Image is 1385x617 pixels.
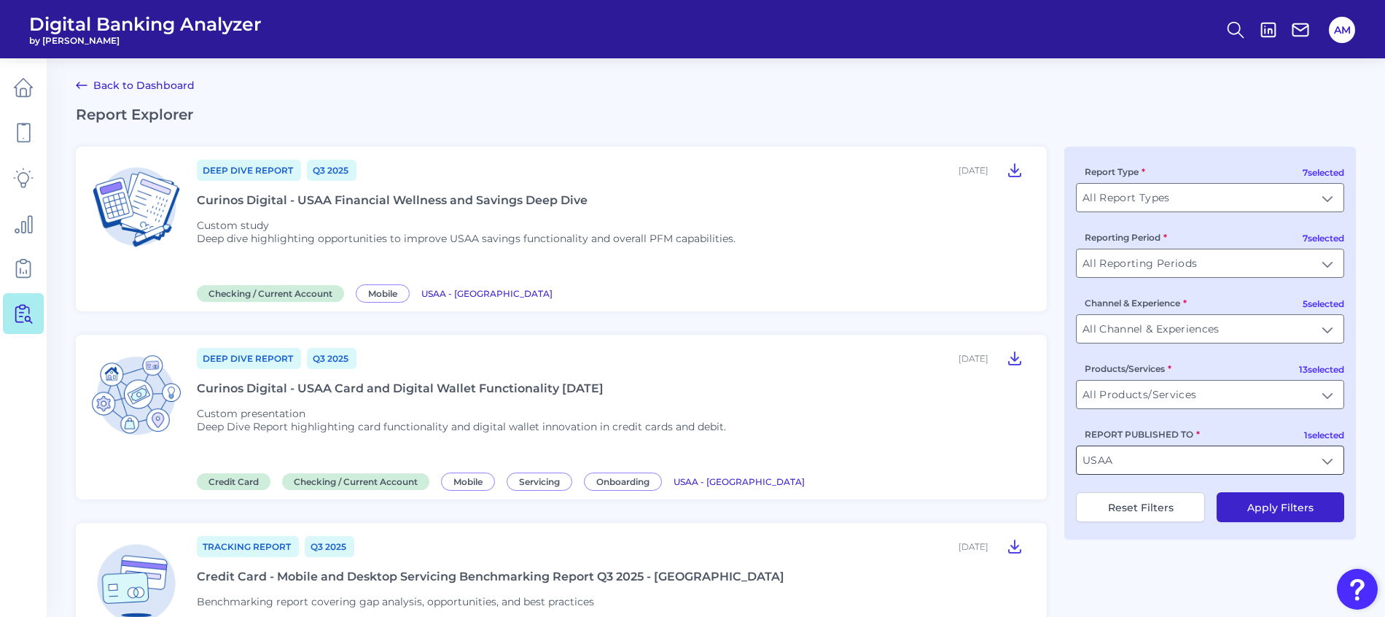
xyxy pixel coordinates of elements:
span: Mobile [441,473,495,491]
div: Credit Card - Mobile and Desktop Servicing Benchmarking Report Q3 2025 - [GEOGRAPHIC_DATA] [197,570,784,583]
div: [DATE] [959,541,988,552]
a: Tracking Report [197,536,299,557]
div: [DATE] [959,353,988,364]
button: Apply Filters [1217,492,1344,522]
span: Custom study [197,219,269,232]
label: Reporting Period [1085,232,1167,243]
a: Onboarding [584,474,668,488]
a: Deep Dive Report [197,160,301,181]
a: Back to Dashboard [76,77,195,94]
a: Checking / Current Account [197,286,350,300]
a: Servicing [507,474,578,488]
a: Q3 2025 [305,536,354,557]
label: Report Type [1085,166,1145,177]
span: USAA - [GEOGRAPHIC_DATA] [421,288,553,299]
button: Open Resource Center [1337,569,1378,610]
span: Digital Banking Analyzer [29,13,262,35]
span: Custom presentation [197,407,305,420]
button: Reset Filters [1076,492,1205,522]
label: REPORT PUBLISHED TO [1085,429,1200,440]
span: Mobile [356,284,410,303]
span: Checking / Current Account [282,473,429,490]
img: Checking / Current Account [87,158,185,256]
a: Mobile [441,474,501,488]
a: Deep Dive Report [197,348,301,369]
h2: Report Explorer [76,106,1356,123]
label: Channel & Experience [1085,298,1187,308]
span: Checking / Current Account [197,285,344,302]
div: Curinos Digital - USAA Financial Wellness and Savings Deep Dive [197,193,588,207]
span: Credit Card [197,473,270,490]
span: Onboarding [584,473,662,491]
div: Curinos Digital - USAA Card and Digital Wallet Functionality [DATE] [197,381,604,395]
label: Products/Services [1085,363,1171,374]
div: [DATE] [959,165,988,176]
a: Mobile [356,286,415,300]
button: AM [1329,17,1355,43]
a: Q3 2025 [307,160,356,181]
button: Curinos Digital - USAA Financial Wellness and Savings Deep Dive [1000,158,1029,182]
span: Benchmarking report covering gap analysis, opportunities, and best practices [197,595,594,608]
a: Checking / Current Account [282,474,435,488]
a: USAA - [GEOGRAPHIC_DATA] [421,286,553,300]
p: Deep dive highlighting opportunities to improve USAA savings functionality and overall PFM capabi... [197,232,736,245]
a: USAA - [GEOGRAPHIC_DATA] [674,474,805,488]
span: by [PERSON_NAME] [29,35,262,46]
a: Q3 2025 [307,348,356,369]
button: Curinos Digital - USAA Card and Digital Wallet Functionality August 2025 [1000,346,1029,370]
p: Deep Dive Report highlighting card functionality and digital wallet innovation in credit cards an... [197,420,726,433]
span: Servicing [507,473,572,491]
button: Credit Card - Mobile and Desktop Servicing Benchmarking Report Q3 2025 - USAA [1000,535,1029,558]
img: Credit Card [87,346,185,444]
span: USAA - [GEOGRAPHIC_DATA] [674,476,805,487]
a: Credit Card [197,474,276,488]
